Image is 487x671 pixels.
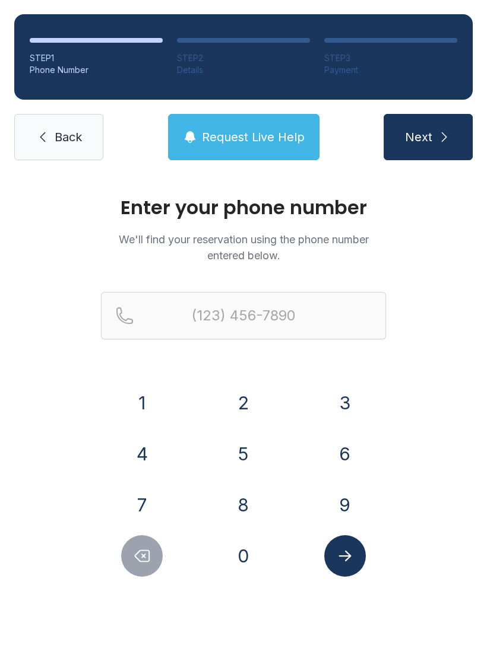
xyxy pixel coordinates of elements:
[30,52,163,64] div: STEP 1
[324,484,366,526] button: 9
[101,292,386,339] input: Reservation phone number
[30,64,163,76] div: Phone Number
[324,433,366,475] button: 6
[223,535,264,577] button: 0
[324,64,457,76] div: Payment
[177,52,310,64] div: STEP 2
[101,231,386,263] p: We'll find your reservation using the phone number entered below.
[324,52,457,64] div: STEP 3
[324,535,366,577] button: Submit lookup form
[121,433,163,475] button: 4
[121,484,163,526] button: 7
[55,129,82,145] span: Back
[223,382,264,424] button: 2
[324,382,366,424] button: 3
[177,64,310,76] div: Details
[223,433,264,475] button: 5
[405,129,432,145] span: Next
[223,484,264,526] button: 8
[101,198,386,217] h1: Enter your phone number
[121,535,163,577] button: Delete number
[121,382,163,424] button: 1
[202,129,305,145] span: Request Live Help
